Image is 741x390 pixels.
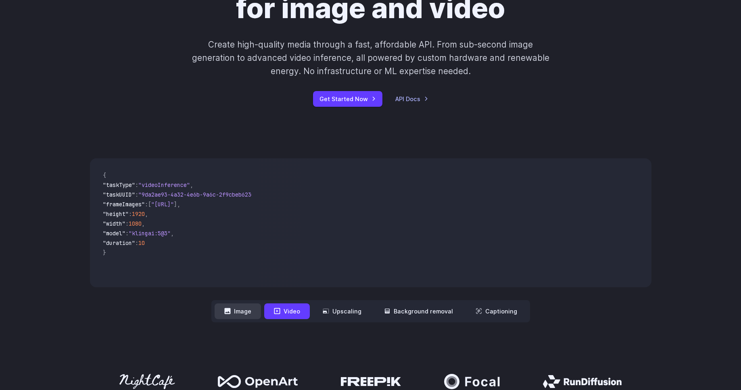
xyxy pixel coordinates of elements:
span: , [177,201,180,208]
span: : [135,181,138,189]
span: "frameImages" [103,201,145,208]
span: : [125,220,129,227]
button: Background removal [374,303,463,319]
span: "taskType" [103,181,135,189]
a: Get Started Now [313,91,382,107]
button: Upscaling [313,303,371,319]
span: "videoInference" [138,181,190,189]
span: , [145,210,148,218]
span: "taskUUID" [103,191,135,198]
span: } [103,249,106,256]
span: , [190,181,193,189]
span: { [103,172,106,179]
span: "klingai:5@3" [129,230,171,237]
span: : [135,239,138,247]
button: Captioning [466,303,527,319]
span: "model" [103,230,125,237]
button: Image [215,303,261,319]
span: "width" [103,220,125,227]
span: : [125,230,129,237]
span: , [142,220,145,227]
span: [ [148,201,151,208]
span: : [135,191,138,198]
span: , [171,230,174,237]
span: 1080 [129,220,142,227]
span: 1920 [132,210,145,218]
span: ] [174,201,177,208]
span: 10 [138,239,145,247]
p: Create high-quality media through a fast, affordable API. From sub-second image generation to adv... [191,38,550,78]
span: "9da2ae93-4a32-4e6b-9a6c-2f9cbeb62301" [138,191,261,198]
a: API Docs [395,94,428,104]
span: : [129,210,132,218]
button: Video [264,303,310,319]
span: : [145,201,148,208]
span: "height" [103,210,129,218]
span: "[URL]" [151,201,174,208]
span: "duration" [103,239,135,247]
